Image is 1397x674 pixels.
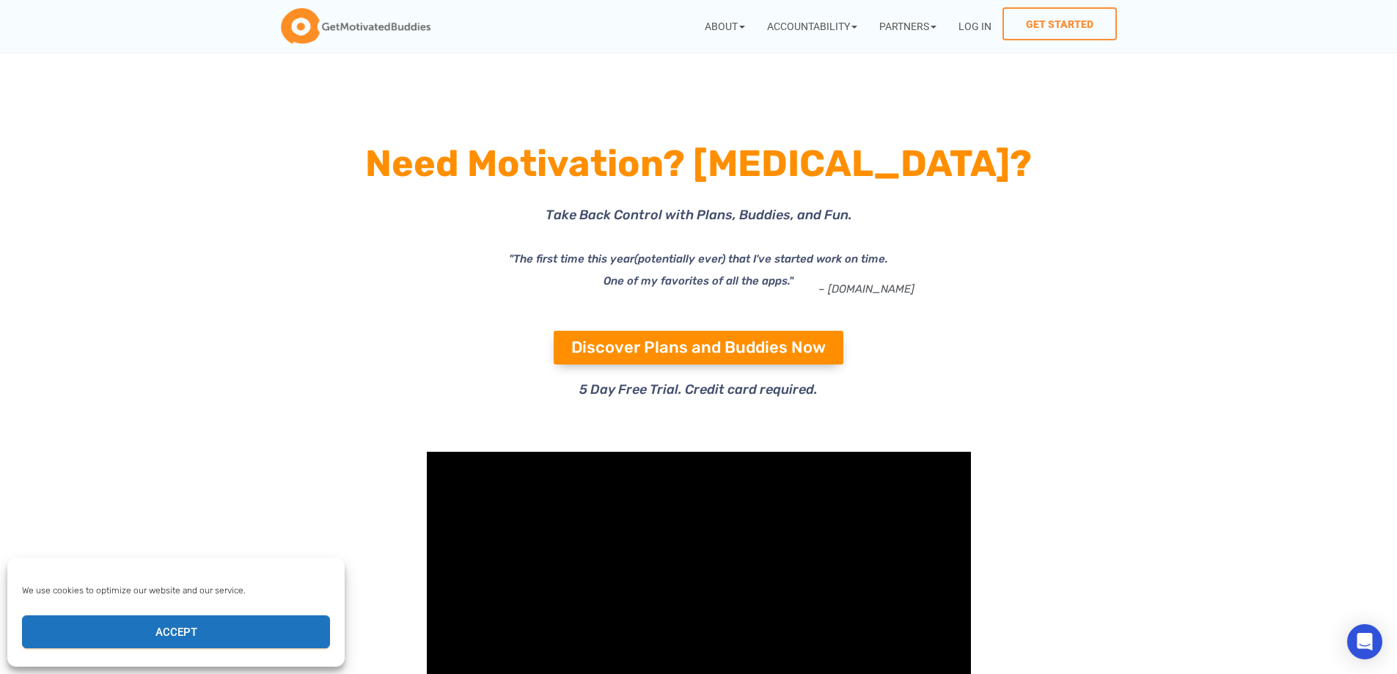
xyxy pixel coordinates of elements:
a: About [694,7,756,45]
h1: Need Motivation? [MEDICAL_DATA]? [303,137,1095,190]
i: "The first time this year [509,252,634,265]
a: Partners [868,7,947,45]
span: Discover Plans and Buddies Now [571,340,826,356]
a: Accountability [756,7,868,45]
div: We use cookies to optimize our website and our service. [22,584,329,597]
div: Open Intercom Messenger [1347,624,1382,659]
i: (potentially ever) that I've started work on time. One of my favorites of all the apps." [604,252,888,287]
span: Take Back Control with Plans, Buddies, and Fun. [546,207,852,223]
a: – [DOMAIN_NAME] [818,282,914,296]
img: GetMotivatedBuddies [281,8,430,45]
a: Log In [947,7,1002,45]
span: 5 Day Free Trial. Credit card required. [579,381,818,398]
a: Discover Plans and Buddies Now [554,331,843,365]
button: Accept [22,615,330,648]
a: Get Started [1002,7,1117,40]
